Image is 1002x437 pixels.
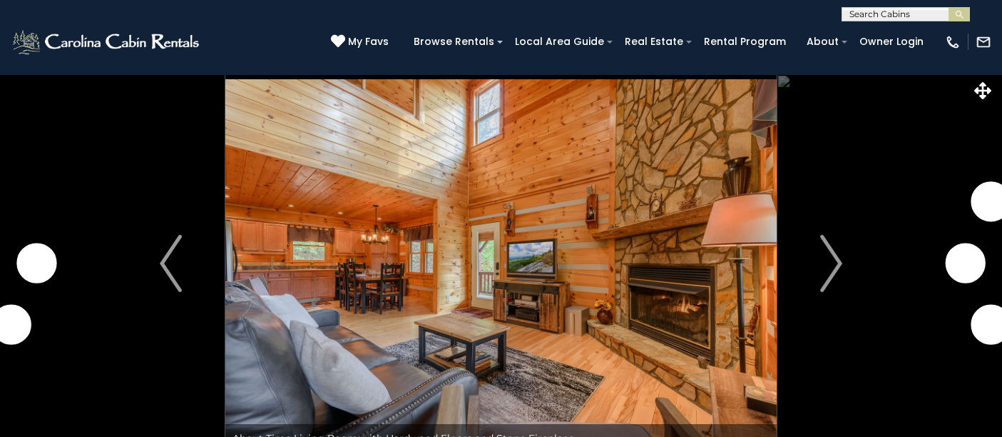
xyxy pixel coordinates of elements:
[697,31,793,53] a: Rental Program
[945,34,961,50] img: phone-regular-white.png
[508,31,611,53] a: Local Area Guide
[11,28,203,56] img: White-1-2.png
[618,31,690,53] a: Real Estate
[407,31,501,53] a: Browse Rentals
[160,235,181,292] img: arrow
[799,31,846,53] a: About
[331,34,392,50] a: My Favs
[820,235,842,292] img: arrow
[976,34,991,50] img: mail-regular-white.png
[348,34,389,49] span: My Favs
[852,31,931,53] a: Owner Login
